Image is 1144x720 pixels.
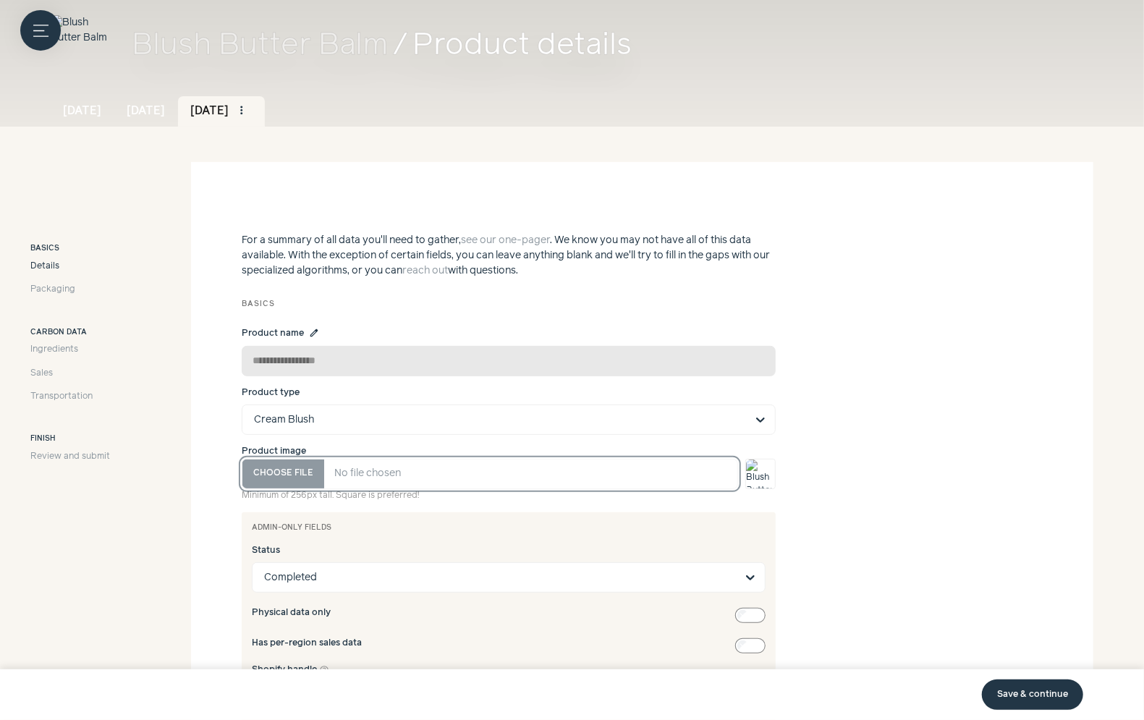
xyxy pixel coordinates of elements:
[30,367,110,380] a: Sales
[264,563,736,592] input: Status
[982,679,1083,710] a: Save & continue
[30,283,75,296] span: Packaging
[242,299,1043,310] div: Basics
[235,104,248,117] span: more_vert
[30,343,110,356] a: Ingredients
[114,96,178,127] a: [DATE]
[307,326,322,341] button: Product name
[320,665,330,675] button: Shopify handle
[30,243,110,255] h3: Basics
[242,386,776,399] div: Product type
[30,390,93,403] span: Transportation
[252,544,766,557] div: Status
[309,328,319,338] span: edit
[746,459,775,488] img: Blush Butter Balm
[30,390,110,403] a: Transportation
[30,450,110,463] a: Review and submit
[30,367,53,380] span: Sales
[51,96,114,127] a: [DATE]
[51,15,111,76] img: Blush Butter Balm
[252,522,766,534] h2: Admin-only fields
[252,637,362,650] span: Has per-region sales data
[30,327,110,339] h3: Carbon data
[242,327,304,340] span: Product name
[178,96,265,127] div: [DATE]
[30,260,59,273] span: Details
[402,266,448,276] a: reach out
[252,606,331,619] span: Physical data only
[30,283,110,296] a: Packaging
[412,23,1093,69] span: Product details
[242,489,738,502] p: Minimum of 256px tall. Square is preferred!
[132,23,388,69] a: Blush Butter Balm
[30,343,78,356] span: Ingredients
[242,233,776,279] p: For a summary of all data you'll need to gather, . We know you may not have all of this data avai...
[393,23,407,69] span: /
[242,445,776,458] div: Product image
[252,664,317,677] span: Shopify handle
[30,433,110,445] h3: Finish
[242,346,776,376] input: Product name edit
[461,235,550,245] a: see our one-pager
[30,260,110,273] a: Details
[254,405,746,434] input: Product type
[232,101,252,121] button: more_vert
